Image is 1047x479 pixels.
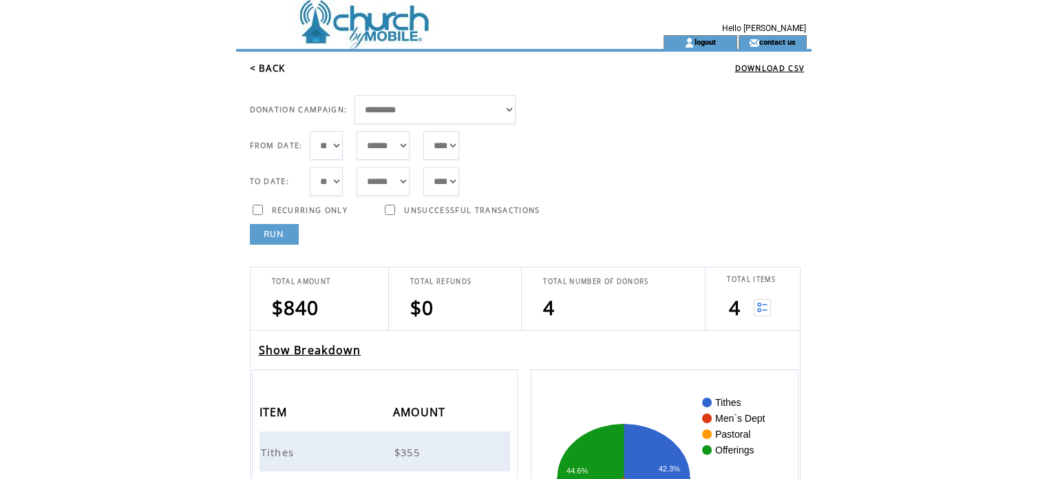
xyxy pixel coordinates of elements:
[250,62,286,74] a: < BACK
[684,37,695,48] img: account_icon.gif
[260,407,291,416] a: ITEM
[543,294,555,320] span: 4
[250,176,290,186] span: TO DATE:
[250,224,299,245] a: RUN
[410,294,434,320] span: $0
[659,465,680,473] text: 42.3%
[260,401,291,427] span: ITEM
[715,445,754,456] text: Offerings
[261,445,298,457] a: Tithes
[749,37,759,48] img: contact_us_icon.gif
[715,413,765,424] text: Men`s Dept
[759,37,796,46] a: contact us
[261,445,298,459] span: Tithes
[272,294,319,320] span: $840
[393,401,450,427] span: AMOUNT
[272,277,331,286] span: TOTAL AMOUNT
[272,205,348,215] span: RECURRING ONLY
[754,299,771,316] img: View list
[567,467,589,475] text: 44.6%
[250,141,303,150] span: FROM DATE:
[393,407,450,416] a: AMOUNT
[410,277,472,286] span: TOTAL REFUNDS
[259,343,361,358] a: Show Breakdown
[715,429,750,440] text: Pastoral
[394,445,423,459] span: $355
[715,397,741,408] text: Tithes
[735,63,805,73] a: DOWNLOAD CSV
[543,277,648,286] span: TOTAL NUMBER OF DONORS
[250,105,348,114] span: DONATION CAMPAIGN:
[729,294,741,320] span: 4
[727,275,776,284] span: TOTAL ITEMS
[695,37,716,46] a: logout
[722,23,806,33] span: Hello [PERSON_NAME]
[404,205,540,215] span: UNSUCCESSFUL TRANSACTIONS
